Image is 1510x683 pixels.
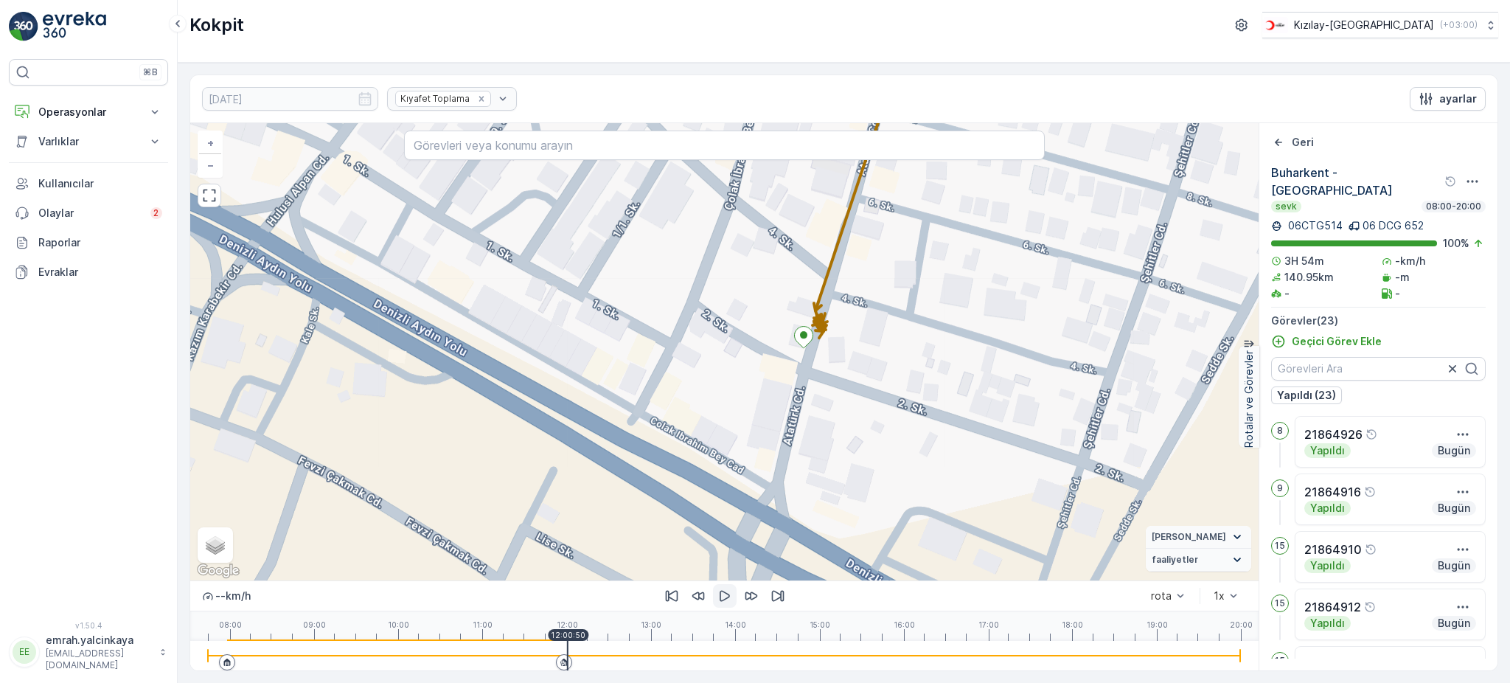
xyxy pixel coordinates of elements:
p: 20:00 [1230,620,1253,629]
p: 14:00 [725,620,746,629]
div: rota [1151,590,1172,602]
p: Yapıldı [1309,501,1346,516]
div: EE [13,640,36,664]
div: 1x [1214,590,1225,602]
p: Rotalar ve Görevler [1242,350,1256,448]
span: + [207,136,214,149]
button: Yapıldı (23) [1271,386,1342,404]
p: ( +03:00 ) [1440,19,1478,31]
p: 100 % [1443,236,1469,251]
img: logo_light-DOdMpM7g.png [43,12,106,41]
p: Bugün [1436,616,1472,631]
span: − [207,159,215,171]
p: Operasyonlar [38,105,139,119]
p: - [1284,286,1290,301]
p: 10:00 [388,620,409,629]
p: 06 DCG 652 [1363,218,1424,233]
p: ⌘B [143,66,158,78]
a: Uzaklaştır [199,154,221,176]
p: 21864920 [1304,656,1363,673]
button: Operasyonlar [9,97,168,127]
p: -- km/h [215,589,251,603]
img: k%C4%B1z%C4%B1lay_D5CCths.png [1262,17,1288,33]
p: -km/h [1395,254,1425,268]
p: 21864910 [1304,541,1362,558]
input: Görevleri veya konumu arayın [404,131,1045,160]
p: 08:00-20:00 [1424,201,1483,212]
p: Bugün [1436,501,1472,516]
p: 21864912 [1304,598,1361,616]
button: Varlıklar [9,127,168,156]
p: 17:00 [978,620,999,629]
p: Buharkent - [GEOGRAPHIC_DATA] [1271,164,1441,199]
p: 16:00 [894,620,915,629]
p: 18:00 [1062,620,1083,629]
a: Yakınlaştır [199,132,221,154]
p: 11:00 [473,620,493,629]
button: ayarlar [1410,87,1486,111]
p: 09:00 [303,620,326,629]
p: 06CTG514 [1285,218,1343,233]
a: Geri [1271,135,1314,150]
p: ayarlar [1439,91,1477,106]
summary: faaliyetler [1146,549,1251,572]
summary: [PERSON_NAME] [1146,526,1251,549]
span: [PERSON_NAME] [1152,531,1226,543]
div: Yardım Araç İkonu [1364,601,1376,613]
div: Yardım Araç İkonu [1365,429,1377,440]
p: Kızılay-[GEOGRAPHIC_DATA] [1294,18,1434,32]
div: Yardım Araç İkonu [1444,176,1456,187]
input: dd/mm/yyyy [202,87,378,111]
p: Bugün [1436,443,1472,458]
p: Yapıldı [1309,443,1346,458]
p: 8 [1277,425,1283,437]
button: Kızılay-[GEOGRAPHIC_DATA](+03:00) [1262,12,1498,38]
a: Raporlar [9,228,168,257]
a: Layers [199,529,232,561]
a: Bu bölgeyi Google Haritalar'da açın (yeni pencerede açılır) [194,561,243,580]
p: 15 [1275,597,1285,609]
span: faaliyetler [1152,554,1198,566]
p: Yapıldı [1309,558,1346,573]
p: Yapıldı [1309,616,1346,631]
p: Geçici Görev Ekle [1292,334,1382,349]
p: 3H 54m [1284,254,1324,268]
span: v 1.50.4 [9,621,168,630]
p: 13:00 [641,620,661,629]
p: 21864916 [1304,483,1361,501]
p: [EMAIL_ADDRESS][DOMAIN_NAME] [46,648,152,671]
p: 12:00:50 [551,631,585,639]
p: 15 [1275,655,1285,667]
p: -m [1395,270,1410,285]
p: 140.95km [1284,270,1334,285]
a: Olaylar2 [9,198,168,228]
p: Görevler ( 23 ) [1271,313,1486,328]
p: Kullanıcılar [38,176,162,191]
p: 08:00 [219,620,242,629]
div: Yardım Araç İkonu [1366,659,1378,670]
p: Yapıldı (23) [1277,388,1336,403]
p: Bugün [1436,558,1472,573]
p: - [1395,286,1400,301]
p: 2 [153,207,159,219]
button: EEemrah.yalcinkaya[EMAIL_ADDRESS][DOMAIN_NAME] [9,633,168,671]
p: 15:00 [810,620,830,629]
div: Yardım Araç İkonu [1365,544,1377,555]
p: 15 [1275,540,1285,552]
p: Geri [1292,135,1314,150]
a: Evraklar [9,257,168,287]
a: Kullanıcılar [9,169,168,198]
div: Yardım Araç İkonu [1364,486,1376,498]
p: Varlıklar [38,134,139,149]
img: logo [9,12,38,41]
p: Evraklar [38,265,162,280]
p: Olaylar [38,206,142,221]
img: Google [194,561,243,580]
p: 19:00 [1147,620,1168,629]
p: 21864926 [1304,426,1363,443]
p: 9 [1277,482,1283,494]
p: 12:00 [557,620,578,629]
input: Görevleri Ara [1271,357,1486,381]
a: Geçici Görev Ekle [1271,334,1382,349]
p: Raporlar [38,235,162,250]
